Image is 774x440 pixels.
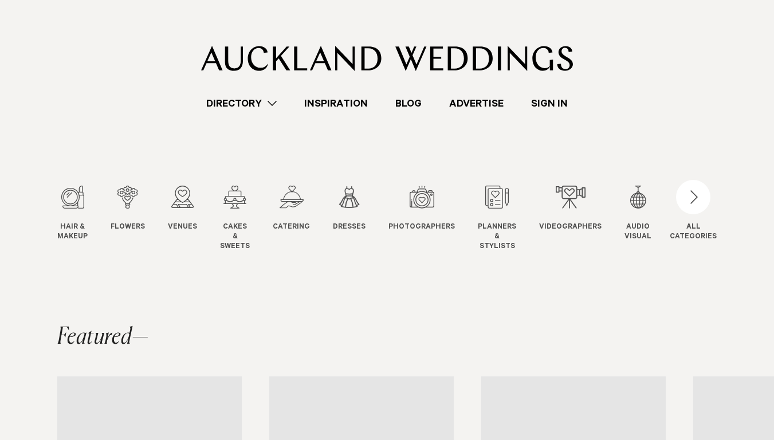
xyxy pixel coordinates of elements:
[388,223,455,233] span: Photographers
[624,186,674,252] swiper-slide: 10 / 12
[333,223,366,233] span: Dresses
[273,186,333,252] swiper-slide: 5 / 12
[670,223,717,242] div: ALL CATEGORIES
[333,186,388,252] swiper-slide: 6 / 12
[624,223,651,242] span: Audio Visual
[220,186,250,252] a: Cakes & Sweets
[539,186,624,252] swiper-slide: 9 / 12
[435,96,517,111] a: Advertise
[539,223,602,233] span: Videographers
[478,186,516,252] a: Planners & Stylists
[57,186,88,242] a: Hair & Makeup
[539,186,602,233] a: Videographers
[517,96,582,111] a: Sign In
[168,223,197,233] span: Venues
[333,186,366,233] a: Dresses
[111,186,168,252] swiper-slide: 2 / 12
[220,223,250,252] span: Cakes & Sweets
[273,223,310,233] span: Catering
[382,96,435,111] a: Blog
[57,326,149,349] h2: Featured
[290,96,382,111] a: Inspiration
[478,186,539,252] swiper-slide: 8 / 12
[388,186,455,233] a: Photographers
[388,186,478,252] swiper-slide: 7 / 12
[168,186,220,252] swiper-slide: 3 / 12
[111,223,145,233] span: Flowers
[57,223,88,242] span: Hair & Makeup
[624,186,651,242] a: Audio Visual
[111,186,145,233] a: Flowers
[478,223,516,252] span: Planners & Stylists
[57,186,111,252] swiper-slide: 1 / 12
[168,186,197,233] a: Venues
[670,186,717,239] button: ALLCATEGORIES
[201,46,573,71] img: Auckland Weddings Logo
[273,186,310,233] a: Catering
[192,96,290,111] a: Directory
[220,186,273,252] swiper-slide: 4 / 12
